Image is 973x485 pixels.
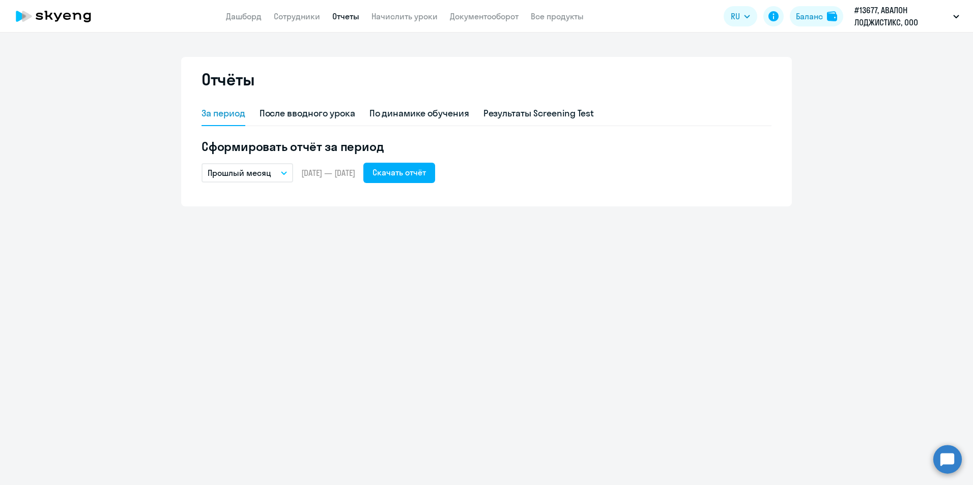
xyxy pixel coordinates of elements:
[301,167,355,178] span: [DATE] — [DATE]
[202,138,771,155] h5: Сформировать отчёт за период
[208,167,271,179] p: Прошлый месяц
[450,11,519,21] a: Документооборот
[202,107,245,120] div: За период
[373,166,426,178] div: Скачать отчёт
[796,10,823,22] div: Баланс
[483,107,594,120] div: Результаты Screening Test
[260,107,355,120] div: После вводного урока
[531,11,584,21] a: Все продукты
[371,11,438,21] a: Начислить уроки
[849,4,964,28] button: #13677, АВАЛОН ЛОДЖИСТИКС, ООО
[274,11,320,21] a: Сотрудники
[202,163,293,183] button: Прошлый месяц
[202,69,254,89] h2: Отчёты
[854,4,949,28] p: #13677, АВАЛОН ЛОДЖИСТИКС, ООО
[827,11,837,21] img: balance
[790,6,843,26] button: Балансbalance
[332,11,359,21] a: Отчеты
[363,163,435,183] button: Скачать отчёт
[731,10,740,22] span: RU
[369,107,469,120] div: По динамике обучения
[226,11,262,21] a: Дашборд
[724,6,757,26] button: RU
